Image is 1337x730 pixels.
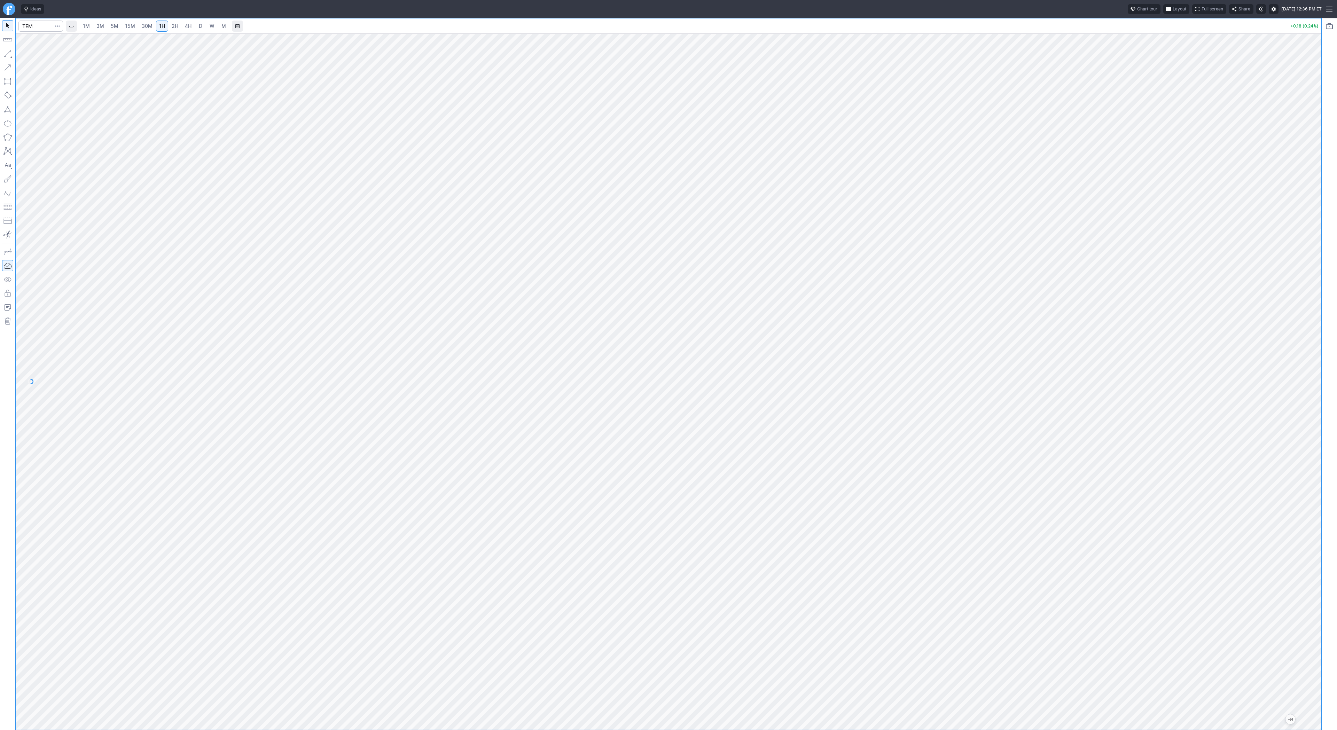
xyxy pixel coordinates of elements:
span: 3M [96,23,104,29]
span: W [210,23,214,29]
button: Position [2,215,13,226]
a: 2H [169,21,181,32]
a: D [195,21,206,32]
a: 4H [182,21,195,32]
span: M [221,23,226,29]
button: Hide drawings [2,274,13,285]
button: Rectangle [2,76,13,87]
a: 5M [108,21,122,32]
button: Line [2,48,13,59]
button: Text [2,159,13,171]
span: D [199,23,202,29]
span: Share [1238,6,1250,13]
a: 1H [156,21,168,32]
a: 15M [122,21,138,32]
a: M [218,21,229,32]
button: Elliott waves [2,187,13,198]
button: Remove all autosaved drawings [2,316,13,327]
button: Anchored VWAP [2,229,13,240]
button: Add note [2,302,13,313]
button: Drawings Autosave: On [2,260,13,271]
button: Toggle dark mode [1256,4,1266,14]
span: Full screen [1202,6,1223,13]
span: Ideas [30,6,41,13]
button: Arrow [2,62,13,73]
span: Chart tour [1137,6,1157,13]
button: XABCD [2,146,13,157]
a: W [206,21,218,32]
button: Lock drawings [2,288,13,299]
input: Search [18,21,63,32]
span: 30M [142,23,153,29]
button: Rotated rectangle [2,90,13,101]
button: Ideas [21,4,44,14]
button: Fibonacci retracements [2,201,13,212]
span: Layout [1173,6,1186,13]
span: 1M [83,23,90,29]
span: 5M [111,23,118,29]
span: 2H [172,23,178,29]
span: 1H [159,23,165,29]
button: Ellipse [2,118,13,129]
button: Jump to the most recent bar [1285,714,1295,724]
button: Triangle [2,104,13,115]
button: Share [1229,4,1253,14]
a: 1M [80,21,93,32]
button: Measure [2,34,13,45]
span: [DATE] 12:36 PM ET [1281,6,1322,13]
button: Settings [1269,4,1279,14]
span: 15M [125,23,135,29]
span: 4H [185,23,191,29]
p: +0.18 (0.24%) [1290,24,1319,28]
button: Range [232,21,243,32]
a: Finviz.com [3,3,15,15]
button: Mouse [2,20,13,31]
a: 3M [93,21,107,32]
button: Brush [2,173,13,185]
button: Full screen [1192,4,1226,14]
button: Drawing mode: Single [2,246,13,257]
button: Portfolio watchlist [1324,21,1335,32]
button: Interval [66,21,77,32]
a: 30M [139,21,156,32]
button: Polygon [2,132,13,143]
button: Search [53,21,62,32]
button: Layout [1163,4,1189,14]
button: Chart tour [1128,4,1160,14]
